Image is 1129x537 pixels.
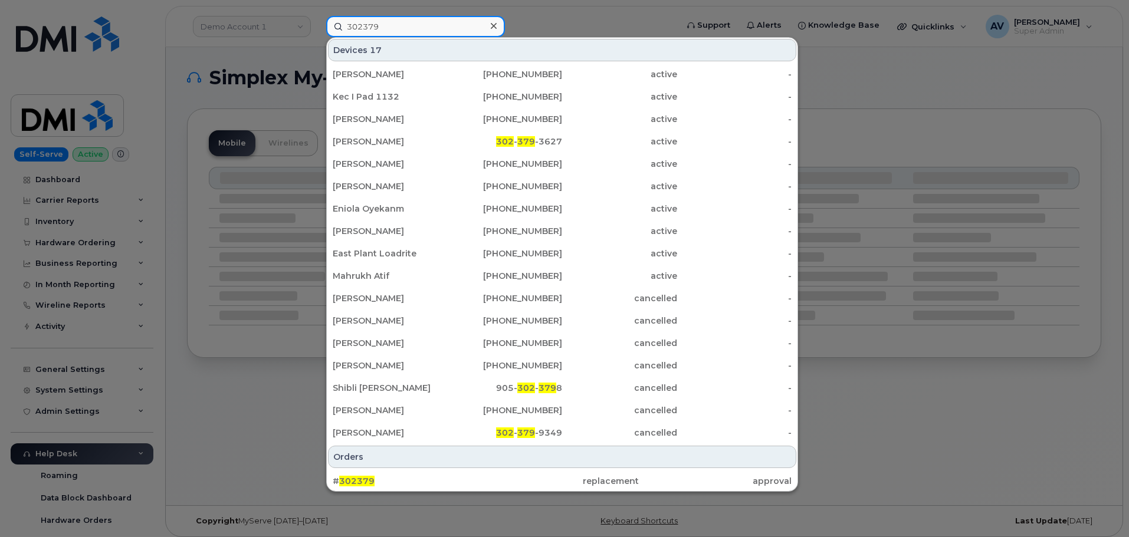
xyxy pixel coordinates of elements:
div: - [677,360,792,371]
a: [PERSON_NAME][PHONE_NUMBER]active- [328,176,796,197]
a: [PERSON_NAME][PHONE_NUMBER]active- [328,108,796,130]
a: [PERSON_NAME][PHONE_NUMBER]active- [328,64,796,85]
div: [PERSON_NAME] [333,315,448,327]
div: [PHONE_NUMBER] [448,68,563,80]
div: [PHONE_NUMBER] [448,158,563,170]
span: 302 [496,136,514,147]
div: - [677,404,792,416]
div: [PHONE_NUMBER] [448,203,563,215]
div: [PHONE_NUMBER] [448,180,563,192]
div: cancelled [562,360,677,371]
div: [PHONE_NUMBER] [448,360,563,371]
div: active [562,113,677,125]
div: Orders [328,446,796,468]
div: replacement [485,475,638,487]
div: cancelled [562,315,677,327]
span: 302379 [339,476,375,486]
div: - [677,270,792,282]
div: [PHONE_NUMBER] [448,404,563,416]
div: # [333,475,485,487]
div: approval [639,475,792,487]
div: active [562,158,677,170]
a: [PERSON_NAME][PHONE_NUMBER]cancelled- [328,288,796,309]
div: [PERSON_NAME] [333,225,448,237]
div: [PHONE_NUMBER] [448,337,563,349]
span: 379 [517,136,535,147]
div: active [562,225,677,237]
div: - [677,225,792,237]
a: #302379replacementapproval [328,470,796,492]
a: [PERSON_NAME][PHONE_NUMBER]active- [328,220,796,242]
div: [PHONE_NUMBER] [448,113,563,125]
div: [PERSON_NAME] [333,158,448,170]
div: Devices [328,39,796,61]
div: - [677,136,792,147]
span: 302 [517,383,535,393]
div: active [562,203,677,215]
div: [PHONE_NUMBER] [448,315,563,327]
div: - -3627 [448,136,563,147]
div: active [562,136,677,147]
a: Kec I Pad 1132[PHONE_NUMBER]active- [328,86,796,107]
div: [PERSON_NAME] [333,404,448,416]
div: - [677,427,792,439]
div: [PERSON_NAME] [333,113,448,125]
div: - [677,337,792,349]
span: 17 [370,44,382,56]
div: 905- - 8 [448,382,563,394]
div: Eniola Oyekanm [333,203,448,215]
div: [PHONE_NUMBER] [448,91,563,103]
span: 379 [517,427,535,438]
a: East Plant Loadrite[PHONE_NUMBER]active- [328,243,796,264]
div: cancelled [562,427,677,439]
a: Eniola Oyekanm[PHONE_NUMBER]active- [328,198,796,219]
div: active [562,248,677,259]
a: [PERSON_NAME][PHONE_NUMBER]cancelled- [328,355,796,376]
div: - [677,292,792,304]
span: 379 [539,383,556,393]
a: [PERSON_NAME][PHONE_NUMBER]cancelled- [328,400,796,421]
div: active [562,91,677,103]
a: [PERSON_NAME]302-379-9349cancelled- [328,422,796,443]
a: [PERSON_NAME][PHONE_NUMBER]active- [328,153,796,174]
div: - [677,248,792,259]
div: - [677,158,792,170]
div: Shibli [PERSON_NAME] [333,382,448,394]
div: active [562,270,677,282]
div: active [562,68,677,80]
div: - -9349 [448,427,563,439]
div: cancelled [562,382,677,394]
div: [PHONE_NUMBER] [448,270,563,282]
a: [PERSON_NAME][PHONE_NUMBER]cancelled- [328,332,796,354]
a: [PERSON_NAME][PHONE_NUMBER]cancelled- [328,310,796,331]
div: cancelled [562,337,677,349]
div: [PHONE_NUMBER] [448,225,563,237]
div: - [677,113,792,125]
div: [PERSON_NAME] [333,68,448,80]
span: 302 [496,427,514,438]
div: active [562,180,677,192]
div: Kec I Pad 1132 [333,91,448,103]
div: [PERSON_NAME] [333,337,448,349]
div: - [677,91,792,103]
div: cancelled [562,292,677,304]
a: Mahrukh Atif[PHONE_NUMBER]active- [328,265,796,286]
div: - [677,203,792,215]
div: [PHONE_NUMBER] [448,292,563,304]
div: East Plant Loadrite [333,248,448,259]
div: Mahrukh Atif [333,270,448,282]
div: - [677,382,792,394]
a: [PERSON_NAME]302-379-3627active- [328,131,796,152]
div: - [677,68,792,80]
div: [PERSON_NAME] [333,427,448,439]
div: [PERSON_NAME] [333,292,448,304]
div: - [677,315,792,327]
div: [PERSON_NAME] [333,180,448,192]
div: [PHONE_NUMBER] [448,248,563,259]
div: [PERSON_NAME] [333,136,448,147]
a: Shibli [PERSON_NAME]905-302-3798cancelled- [328,377,796,398]
div: [PERSON_NAME] [333,360,448,371]
div: - [677,180,792,192]
div: cancelled [562,404,677,416]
